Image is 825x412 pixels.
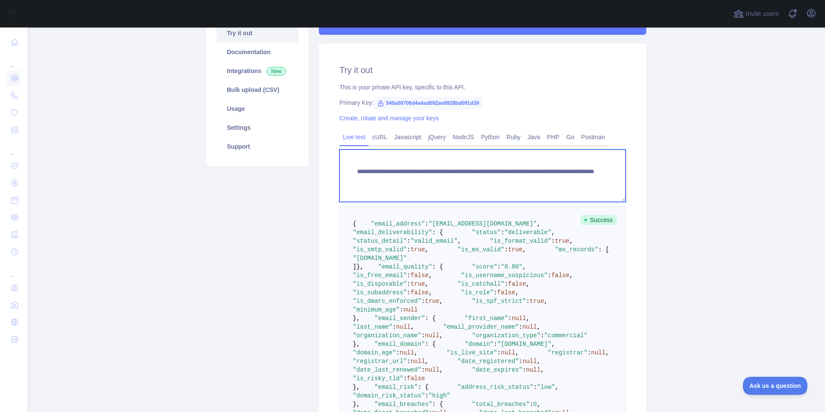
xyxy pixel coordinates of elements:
span: "domain_risk_status" [353,392,425,399]
span: "deliverable" [504,229,551,236]
span: "is_username_suspicious" [461,272,548,279]
span: : [425,220,428,227]
span: true [410,281,425,287]
div: ... [7,139,21,156]
span: "is_free_email" [353,272,407,279]
span: "organization_name" [353,332,422,339]
span: : [530,401,533,408]
span: : [522,366,526,373]
a: PHP [544,130,563,144]
span: : { [418,384,428,391]
span: : { [432,263,443,270]
span: : [519,358,522,365]
span: true [425,298,440,305]
span: , [551,229,555,236]
a: Settings [217,118,298,137]
span: , [425,281,428,287]
span: false [410,289,428,296]
span: : [504,246,508,253]
span: : [407,281,410,287]
span: : [551,238,555,244]
a: Try it out [217,24,298,43]
span: : [501,229,504,236]
span: }, [353,384,360,391]
a: Java [524,130,544,144]
a: Create, rotate and manage your keys [339,115,439,122]
span: : [504,281,508,287]
span: : [407,358,410,365]
span: , [414,349,418,356]
span: "status_detail" [353,238,407,244]
span: : [403,375,407,382]
span: , [410,323,414,330]
span: , [526,281,529,287]
span: true [555,238,570,244]
span: "valid_email" [410,238,457,244]
div: ... [7,261,21,278]
span: null [512,315,526,322]
span: "high" [428,392,450,399]
span: "email_domain" [374,341,425,348]
span: "email_address" [371,220,425,227]
span: , [541,366,544,373]
span: "mx_records" [555,246,599,253]
span: "minimum_age" [353,306,400,313]
span: "date_expires" [472,366,522,373]
span: : [396,349,400,356]
span: true [410,246,425,253]
span: "last_name" [353,323,392,330]
a: Postman [578,130,608,144]
span: , [537,220,541,227]
a: Go [563,130,578,144]
span: }, [353,341,360,348]
span: "registrar_url" [353,358,407,365]
span: : [508,315,511,322]
span: "registrar" [548,349,587,356]
span: : [407,272,410,279]
span: false [508,281,526,287]
span: "score" [472,263,497,270]
div: Primary Key: [339,98,626,107]
span: "email_breaches" [374,401,432,408]
span: , [440,366,443,373]
span: null [522,358,537,365]
span: "[DOMAIN_NAME]" [353,255,407,262]
span: , [551,341,555,348]
a: jQuery [425,130,449,144]
a: Ruby [503,130,524,144]
span: "domain_age" [353,349,396,356]
span: "email_risk" [374,384,418,391]
span: , [458,238,461,244]
span: "commercial" [544,332,587,339]
span: , [425,358,428,365]
span: null [522,323,537,330]
a: Javascript [391,130,425,144]
iframe: Toggle Customer Support [743,377,808,395]
span: "is_risky_tld" [353,375,403,382]
span: , [605,349,609,356]
span: ] [353,263,356,270]
span: true [508,246,522,253]
span: "address_risk_status" [458,384,533,391]
span: "is_dmarc_enforced" [353,298,422,305]
span: { [353,220,356,227]
span: "is_disposable" [353,281,407,287]
a: Usage [217,99,298,118]
span: "low" [537,384,555,391]
span: : [519,323,522,330]
span: false [497,289,515,296]
span: : [407,238,410,244]
span: : { [432,229,443,236]
span: , [537,358,541,365]
span: , [515,289,519,296]
a: Bulk upload (CSV) [217,80,298,99]
span: null [396,323,411,330]
span: : [548,272,551,279]
span: "organization_type" [472,332,541,339]
span: : [587,349,591,356]
span: : [494,289,497,296]
span: null [425,332,440,339]
span: : [497,349,501,356]
span: "date_registered" [458,358,519,365]
span: : [425,392,428,399]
